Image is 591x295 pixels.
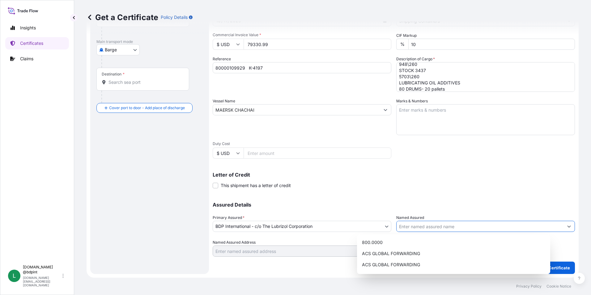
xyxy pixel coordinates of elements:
[87,12,158,22] p: Get a Certificate
[20,56,33,62] p: Claims
[396,39,408,50] div: %
[105,47,117,53] span: Barge
[213,32,391,37] span: Commercial Invoice Value
[380,104,391,115] button: Show suggestions
[213,246,380,257] input: Named Assured Address
[109,105,185,111] span: Cover port to door - Add place of discharge
[20,40,43,46] p: Certificates
[96,39,203,44] p: Main transport mode
[213,56,231,62] label: Reference
[213,62,391,73] input: Enter booking reference
[213,172,575,177] p: Letter of Credit
[362,239,383,246] span: 800.0000
[396,98,428,104] label: Marks & Numbers
[108,79,181,85] input: Destination
[408,39,575,50] input: Enter percentage between 0 and 24%
[23,265,61,275] p: [DOMAIN_NAME] @bdpint
[23,276,61,287] p: [DOMAIN_NAME][EMAIL_ADDRESS][DOMAIN_NAME]
[396,56,435,62] label: Description of Cargo
[397,221,563,232] input: Assured Name
[213,202,575,207] p: Assured Details
[534,265,570,271] p: Create Certificate
[221,182,291,189] span: This shipment has a letter of credit
[244,147,391,159] input: Enter amount
[102,72,125,77] div: Destination
[215,223,313,229] span: BDP International - c/o The Lubrizol Corporation
[96,44,140,55] button: Select transport
[244,39,391,50] input: Enter amount
[546,284,571,289] p: Cookie Notice
[563,221,575,232] button: Show suggestions
[13,273,16,279] span: L
[213,104,380,115] input: Type to search vessel name or IMO
[516,284,542,289] p: Privacy Policy
[213,239,256,246] label: Named Assured Address
[20,25,36,31] p: Insights
[161,14,188,20] p: Policy Details
[213,215,244,221] span: Primary Assured
[396,215,424,221] label: Named Assured
[362,250,420,257] span: ACS GLOBAL FORWARDING
[396,32,417,39] label: CIF Markup
[213,141,391,146] span: Duty Cost
[362,262,420,268] span: ACS GLOBAL FORWARDING
[213,98,235,104] label: Vessel Name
